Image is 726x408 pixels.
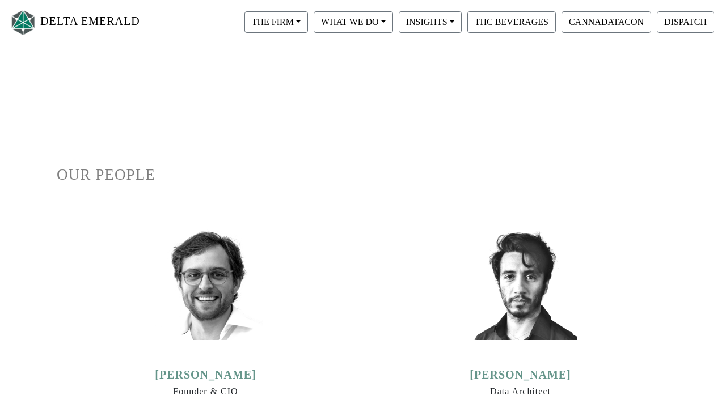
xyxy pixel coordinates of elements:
a: [PERSON_NAME] [155,368,256,381]
h1: OUR PEOPLE [57,165,669,184]
button: CANNADATACON [562,11,651,33]
a: [PERSON_NAME] [470,368,571,381]
img: Logo [9,7,37,37]
h6: Founder & CIO [68,386,343,397]
button: THE FIRM [244,11,308,33]
img: david [464,227,577,340]
button: DISPATCH [657,11,714,33]
h6: Data Architect [383,386,658,397]
img: ian [149,227,263,340]
a: DISPATCH [654,16,717,26]
a: DELTA EMERALD [9,5,140,40]
a: CANNADATACON [559,16,654,26]
button: THC BEVERAGES [467,11,556,33]
button: INSIGHTS [399,11,462,33]
a: THC BEVERAGES [465,16,559,26]
button: WHAT WE DO [314,11,393,33]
